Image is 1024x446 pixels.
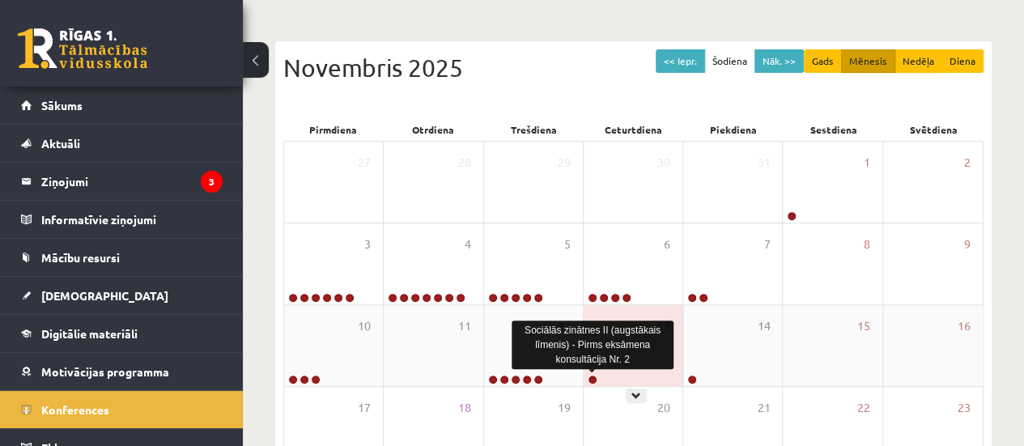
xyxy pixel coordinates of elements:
span: Mācību resursi [41,250,120,265]
span: 31 [757,154,770,172]
span: 9 [964,236,971,253]
span: 15 [857,317,870,335]
a: Digitālie materiāli [21,315,223,352]
span: 18 [458,399,471,417]
button: Gads [804,49,842,73]
span: 27 [358,154,371,172]
span: 16 [958,317,971,335]
i: 3 [201,171,223,193]
legend: Informatīvie ziņojumi [41,201,223,238]
div: Sociālās zinātnes II (augstākais līmenis) - Pirms eksāmena konsultācija Nr. 2 [512,321,673,369]
a: Ziņojumi3 [21,163,223,200]
span: Sākums [41,98,83,113]
button: Mēnesis [841,49,895,73]
div: Novembris 2025 [283,49,984,86]
span: 10 [358,317,371,335]
a: Aktuāli [21,125,223,162]
button: Nedēļa [894,49,942,73]
a: Informatīvie ziņojumi [21,201,223,238]
div: Trešdiena [483,118,584,141]
a: Mācību resursi [21,239,223,276]
div: Sestdiena [784,118,884,141]
span: 19 [558,399,571,417]
div: Pirmdiena [283,118,384,141]
span: 20 [657,399,670,417]
div: Otrdiena [384,118,484,141]
span: Motivācijas programma [41,364,169,379]
a: [DEMOGRAPHIC_DATA] [21,277,223,314]
span: 8 [864,236,870,253]
a: Sākums [21,87,223,124]
span: 21 [757,399,770,417]
span: [DEMOGRAPHIC_DATA] [41,288,168,303]
span: 30 [657,154,670,172]
button: Šodiena [704,49,755,73]
span: 3 [364,236,371,253]
div: Svētdiena [883,118,984,141]
span: 22 [857,399,870,417]
a: Rīgas 1. Tālmācības vidusskola [18,28,147,69]
span: 29 [558,154,571,172]
span: 11 [458,317,471,335]
span: 14 [757,317,770,335]
span: 2 [964,154,971,172]
span: 7 [763,236,770,253]
span: Digitālie materiāli [41,326,138,341]
button: Diena [941,49,984,73]
span: Konferences [41,402,109,417]
button: Nāk. >> [754,49,804,73]
span: 17 [358,399,371,417]
span: 4 [465,236,471,253]
span: 1 [864,154,870,172]
a: Konferences [21,391,223,428]
div: Piekdiena [683,118,784,141]
span: 6 [664,236,670,253]
span: 5 [564,236,571,253]
span: Aktuāli [41,136,80,151]
span: 23 [958,399,971,417]
button: << Iepr. [656,49,705,73]
div: Ceturtdiena [584,118,684,141]
a: Motivācijas programma [21,353,223,390]
legend: Ziņojumi [41,163,223,200]
span: 28 [458,154,471,172]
